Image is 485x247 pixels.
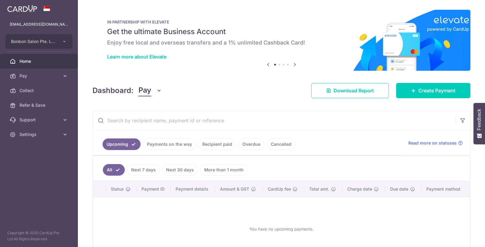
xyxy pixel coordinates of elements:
a: Cancelled [267,138,295,150]
a: Next 7 days [127,164,160,176]
th: Payment ID [137,181,171,197]
p: [EMAIL_ADDRESS][DOMAIN_NAME] [10,21,68,27]
img: CardUp [7,5,37,12]
a: Next 30 days [162,164,198,176]
span: Settings [19,131,60,138]
span: Refer & Save [19,102,60,108]
span: Total amt. [309,186,329,192]
a: Overdue [239,138,264,150]
a: Recipient paid [198,138,236,150]
span: Status [111,186,124,192]
span: Due date [390,186,408,192]
button: Bonbon Salon Pte. Ltd. [5,34,72,49]
p: IN PARTNERSHIP WITH ELEVATE [107,20,456,24]
button: Pay [138,85,162,96]
a: Learn more about Elevate [107,54,166,60]
a: Download Report [311,83,389,98]
span: Support [19,117,60,123]
span: Pay [19,73,60,79]
th: Payment details [171,181,215,197]
span: Bonbon Salon Pte. Ltd. [11,38,56,45]
input: Search by recipient name, payment id or reference [93,111,455,130]
a: Payments on the way [143,138,196,150]
span: Create Payment [418,87,455,94]
img: Renovation banner [92,10,470,71]
span: Amount & GST [220,186,249,192]
h5: Get the ultimate Business Account [107,27,456,37]
span: CardUp fee [268,186,291,192]
a: Create Payment [396,83,470,98]
a: Read more on statuses [408,140,463,146]
span: Home [19,58,60,64]
th: Payment method [421,181,470,197]
h6: Enjoy free local and overseas transfers and a 1% unlimited Cashback Card! [107,39,456,46]
span: Pay [138,85,151,96]
span: Read more on statuses [408,140,457,146]
a: Upcoming [103,138,141,150]
span: Download Report [333,87,374,94]
a: More than 1 month [200,164,248,176]
h4: Dashboard: [92,85,134,96]
button: Feedback - Show survey [473,103,485,144]
span: Feedback [476,109,482,130]
a: All [103,164,125,176]
span: Collect [19,88,60,94]
span: Charge date [347,186,372,192]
